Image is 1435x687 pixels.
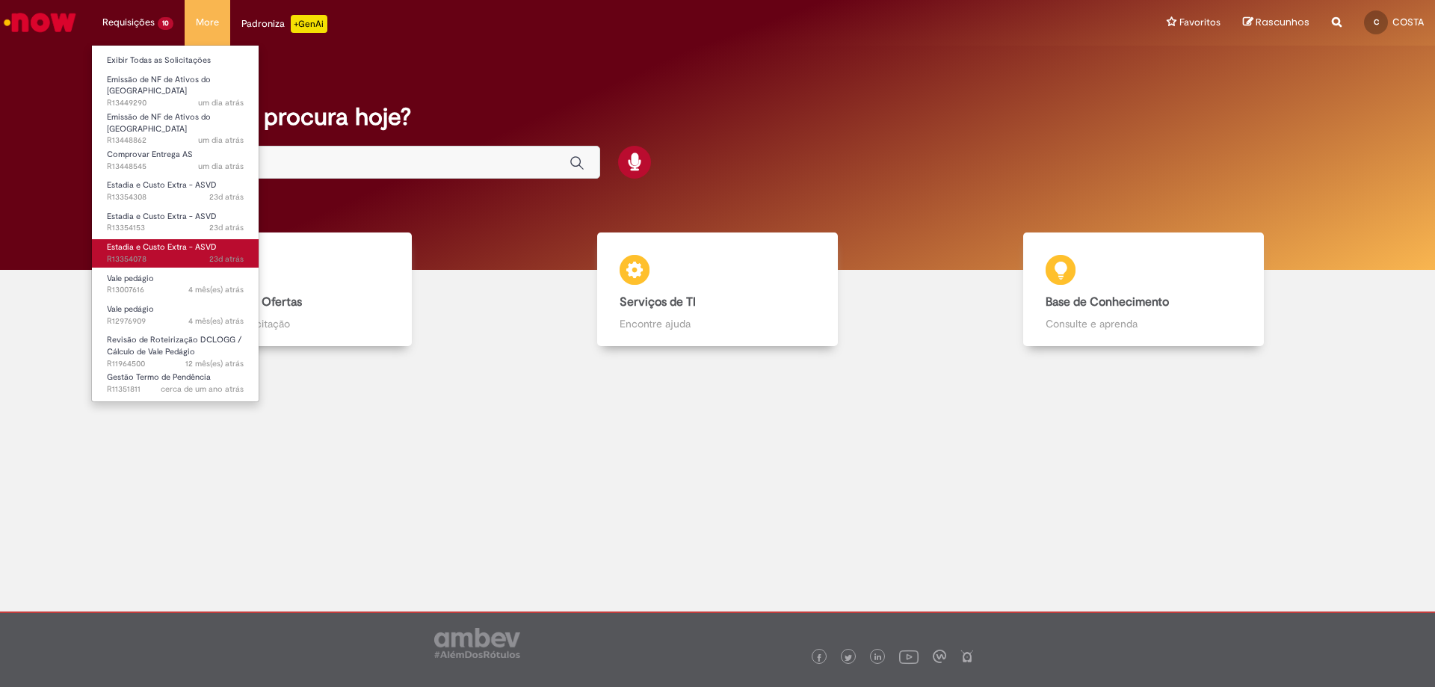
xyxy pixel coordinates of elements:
[209,253,244,265] time: 05/08/2025 09:33:24
[815,654,823,662] img: logo_footer_facebook.png
[1256,15,1309,29] span: Rascunhos
[434,628,520,658] img: logo_footer_ambev_rotulo_gray.png
[209,253,244,265] span: 23d atrás
[107,315,244,327] span: R12976909
[185,358,244,369] time: 05/09/2024 15:03:14
[620,295,696,309] b: Serviços de TI
[92,332,259,364] a: Aberto R11964500 : Revisão de Roteirização DCLOGG / Cálculo de Vale Pedágio
[107,161,244,173] span: R13448545
[107,111,211,135] span: Emissão de NF de Ativos do [GEOGRAPHIC_DATA]
[1392,16,1424,28] span: COSTA
[107,191,244,203] span: R13354308
[92,301,259,329] a: Aberto R12976909 : Vale pedágio
[102,15,155,30] span: Requisições
[161,383,244,395] span: cerca de um ano atrás
[107,334,241,357] span: Revisão de Roteirização DCLOGG / Cálculo de Vale Pedágio
[1179,15,1220,30] span: Favoritos
[1374,17,1379,27] span: C
[92,369,259,397] a: Aberto R11351811 : Gestão Termo de Pendência
[92,209,259,236] a: Aberto R13354153 : Estadia e Custo Extra - ASVD
[92,109,259,141] a: Aberto R13448862 : Emissão de NF de Ativos do ASVD
[107,358,244,370] span: R11964500
[129,104,1306,130] h2: O que você procura hoje?
[198,135,244,146] span: um dia atrás
[107,383,244,395] span: R11351811
[107,372,211,383] span: Gestão Termo de Pendência
[198,97,244,108] time: 26/08/2025 15:59:07
[107,284,244,296] span: R13007616
[92,52,259,69] a: Exibir Todas as Solicitações
[188,315,244,327] time: 25/04/2025 08:18:13
[1243,16,1309,30] a: Rascunhos
[209,191,244,203] span: 23d atrás
[194,316,389,331] p: Abra uma solicitação
[92,239,259,267] a: Aberto R13354078 : Estadia e Custo Extra - ASVD
[931,232,1357,347] a: Base de Conhecimento Consulte e aprenda
[78,232,504,347] a: Catálogo de Ofertas Abra uma solicitação
[1046,316,1241,331] p: Consulte e aprenda
[107,241,217,253] span: Estadia e Custo Extra - ASVD
[1,7,78,37] img: ServiceNow
[158,17,173,30] span: 10
[107,304,154,315] span: Vale pedágio
[185,358,244,369] span: 12 mês(es) atrás
[209,222,244,233] time: 05/08/2025 09:42:54
[960,650,974,663] img: logo_footer_naosei.png
[874,653,882,662] img: logo_footer_linkedin.png
[161,383,244,395] time: 08/04/2024 16:16:04
[107,222,244,234] span: R13354153
[91,45,259,402] ul: Requisições
[92,72,259,104] a: Aberto R13449290 : Emissão de NF de Ativos do ASVD
[845,654,852,662] img: logo_footer_twitter.png
[241,15,327,33] div: Padroniza
[291,15,327,33] p: +GenAi
[107,211,217,222] span: Estadia e Custo Extra - ASVD
[92,177,259,205] a: Aberto R13354308 : Estadia e Custo Extra - ASVD
[899,647,919,666] img: logo_footer_youtube.png
[620,316,815,331] p: Encontre ajuda
[92,147,259,174] a: Aberto R13448545 : Comprovar Entrega AS
[188,284,244,295] time: 06/05/2025 11:42:57
[107,253,244,265] span: R13354078
[107,179,217,191] span: Estadia e Custo Extra - ASVD
[92,271,259,298] a: Aberto R13007616 : Vale pedágio
[107,135,244,147] span: R13448862
[107,273,154,284] span: Vale pedágio
[188,315,244,327] span: 4 mês(es) atrás
[198,135,244,146] time: 26/08/2025 14:55:51
[198,97,244,108] span: um dia atrás
[933,650,946,663] img: logo_footer_workplace.png
[107,97,244,109] span: R13449290
[1046,295,1169,309] b: Base de Conhecimento
[107,149,193,160] span: Comprovar Entrega AS
[209,222,244,233] span: 23d atrás
[107,74,211,97] span: Emissão de NF de Ativos do [GEOGRAPHIC_DATA]
[504,232,931,347] a: Serviços de TI Encontre ajuda
[198,161,244,172] time: 26/08/2025 14:11:02
[188,284,244,295] span: 4 mês(es) atrás
[198,161,244,172] span: um dia atrás
[196,15,219,30] span: More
